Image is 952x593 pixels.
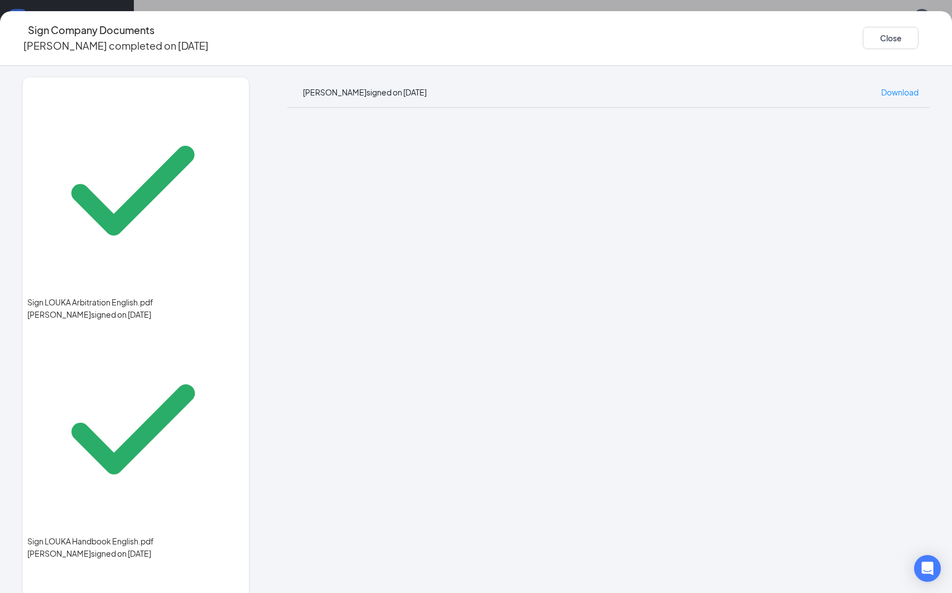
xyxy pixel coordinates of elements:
[23,38,209,54] p: [PERSON_NAME] completed on [DATE]
[914,555,941,582] div: Open Intercom Messenger
[27,323,239,535] svg: Checkmark
[863,27,919,49] button: Close
[27,308,244,321] div: [PERSON_NAME] signed on [DATE]
[27,547,244,559] div: [PERSON_NAME] signed on [DATE]
[303,86,427,98] div: [PERSON_NAME] signed on [DATE]
[27,85,239,297] svg: Checkmark
[287,108,930,581] iframe: Sign LOUKA Handbook English.pdf
[27,296,244,308] span: Sign LOUKA Arbitration English.pdf
[881,86,919,98] a: Download
[881,87,919,97] span: Download
[28,22,154,38] h4: Sign Company Documents
[27,535,244,547] span: Sign LOUKA Handbook English.pdf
